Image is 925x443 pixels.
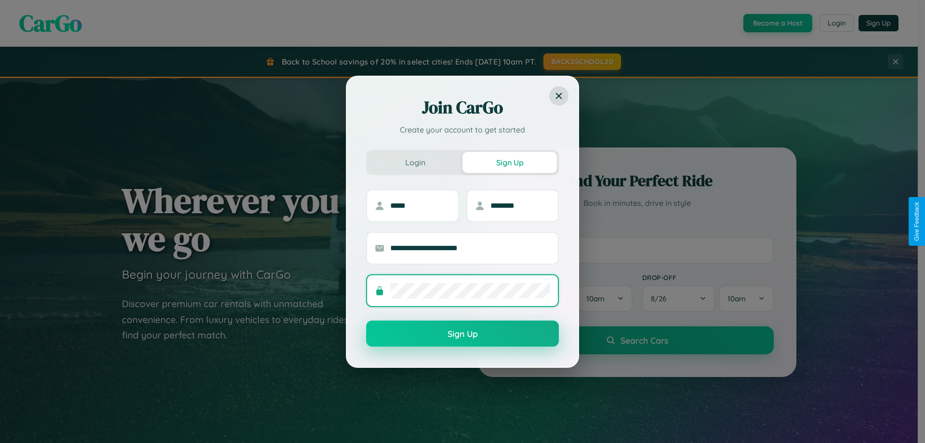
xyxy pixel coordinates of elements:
[913,202,920,241] div: Give Feedback
[462,152,557,173] button: Sign Up
[366,96,559,119] h2: Join CarGo
[368,152,462,173] button: Login
[366,321,559,347] button: Sign Up
[366,124,559,135] p: Create your account to get started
